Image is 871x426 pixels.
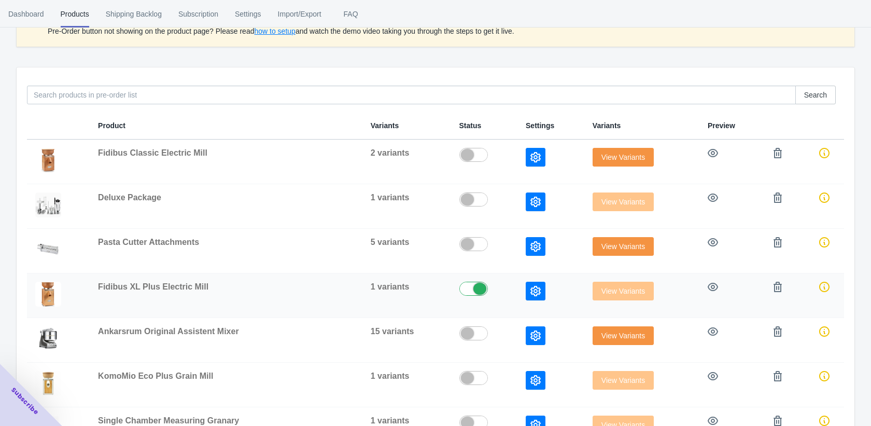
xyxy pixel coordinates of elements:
img: komo-fidibus-xl-plus.jpg [35,282,61,307]
span: 1 variants [371,282,410,291]
span: Subscribe [9,386,40,417]
span: Settings [526,121,554,130]
button: View Variants [593,148,654,167]
span: 15 variants [371,327,414,336]
span: FAQ [338,1,364,28]
span: Search [804,91,827,99]
span: Shipping Backlog [106,1,162,28]
img: Untitleddesign-2023-08-09T083104.094.png [35,237,61,262]
span: Subscription [178,1,218,28]
span: View Variants [601,153,645,161]
span: Single Chamber Measuring Granary [98,416,239,425]
span: Variants [593,121,621,130]
span: 1 variants [371,416,410,425]
span: Ankarsrum Original Assistent Mixer [98,327,239,336]
span: Fidibus Classic Electric Mill [98,148,207,157]
span: Pasta Cutter Attachments [98,238,199,246]
span: View Variants [601,332,645,340]
span: Variants [371,121,399,130]
span: Import/Export [278,1,321,28]
input: Search products in pre-order list [27,86,796,104]
button: View Variants [593,326,654,345]
img: unnamed.jpg [35,193,61,217]
span: Pre-Order button not showing on the product page? Please read and watch the demo video taking you... [48,27,514,35]
span: Deluxe Package [98,193,161,202]
span: KomoMio Eco Plus Grain Mill [98,372,213,380]
span: 1 variants [371,372,410,380]
img: Ankasrum-blackchrome.webp [35,326,61,351]
span: Product [98,121,125,130]
button: Search [795,86,836,104]
span: Status [459,121,482,130]
img: Untitleddesign-2023-08-09T075954.058.png [35,148,61,173]
span: Fidibus XL Plus Electric Mill [98,282,208,291]
span: 1 variants [371,193,410,202]
span: Settings [235,1,261,28]
span: Preview [708,121,735,130]
span: 2 variants [371,148,410,157]
span: Products [61,1,89,28]
button: View Variants [593,237,654,256]
span: 5 variants [371,238,410,246]
span: how to setup [254,27,295,35]
span: Dashboard [8,1,44,28]
span: View Variants [601,242,645,251]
